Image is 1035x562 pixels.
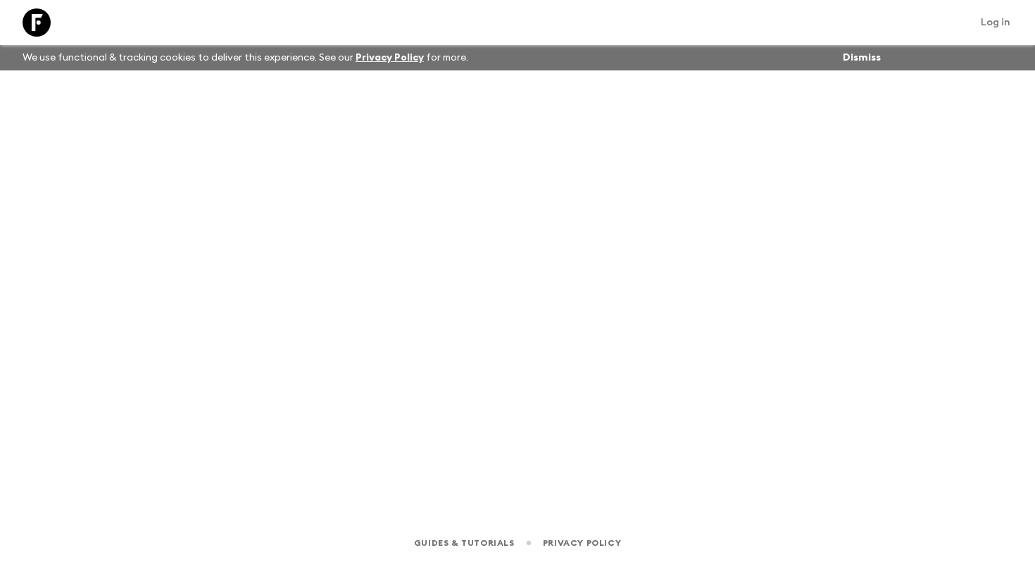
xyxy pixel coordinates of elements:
button: Dismiss [839,48,884,68]
p: We use functional & tracking cookies to deliver this experience. See our for more. [17,45,474,70]
a: Privacy Policy [356,53,424,63]
a: Guides & Tutorials [414,535,515,551]
a: Log in [973,13,1018,32]
a: Privacy Policy [543,535,621,551]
